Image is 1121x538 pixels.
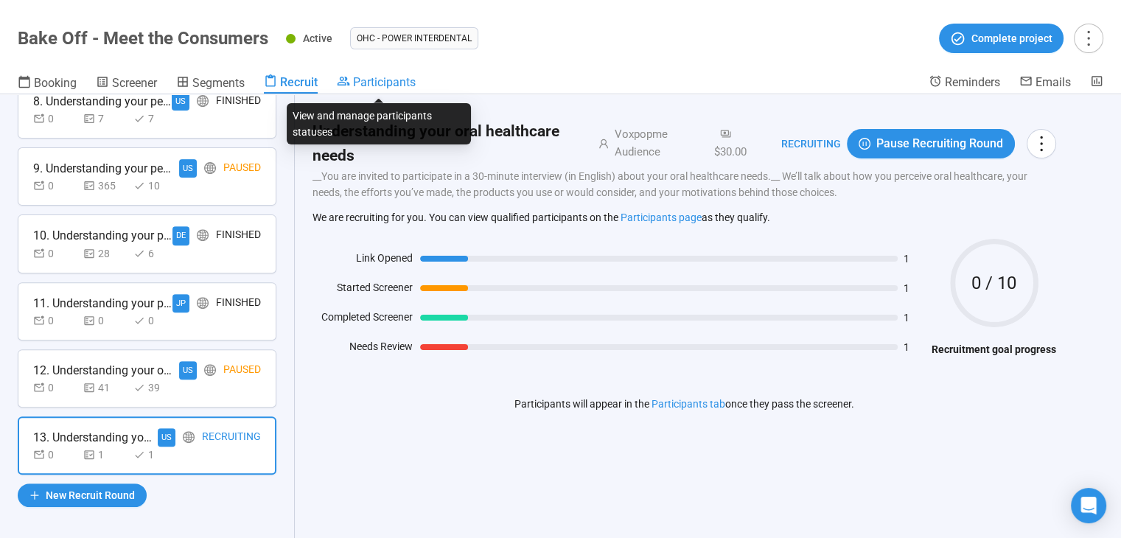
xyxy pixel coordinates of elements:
[197,297,209,309] span: global
[609,126,708,161] div: Voxpopme Audience
[133,111,178,127] div: 7
[197,229,209,241] span: global
[83,178,128,194] div: 365
[18,28,268,49] h1: Bake Off - Meet the Consumers
[112,76,157,90] span: Screener
[904,283,924,293] span: 1
[1071,488,1106,523] div: Open Intercom Messenger
[33,159,173,178] div: 9. Understanding your personal care needs
[264,74,318,94] a: Recruit
[33,92,172,111] div: 8. Understanding your personal care needs
[514,396,854,412] p: Participants will appear in the once they pass the screener.
[223,361,261,380] div: Paused
[179,159,197,178] div: US
[764,136,841,152] div: Recruiting
[929,74,1000,92] a: Reminders
[34,76,77,90] span: Booking
[172,226,189,245] div: DE
[83,111,128,127] div: 7
[33,447,77,463] div: 0
[904,312,924,323] span: 1
[303,32,332,44] span: Active
[33,226,172,245] div: 10. Understanding your personal care needs
[133,447,178,463] div: 1
[904,342,924,352] span: 1
[621,212,702,223] a: Participants page
[33,111,77,127] div: 0
[33,178,77,194] div: 0
[202,428,261,447] div: Recruiting
[287,103,471,144] div: View and manage participants statuses
[176,74,245,94] a: Segments
[652,398,725,410] a: Participants tab
[18,74,77,94] a: Booking
[96,74,157,94] a: Screener
[172,294,189,312] div: JP
[29,490,40,500] span: plus
[133,178,178,194] div: 10
[83,380,128,396] div: 41
[847,129,1015,158] button: pause-circlePause Recruiting Round
[172,92,189,111] div: US
[33,312,77,329] div: 0
[133,312,178,329] div: 0
[312,250,413,272] div: Link Opened
[1074,24,1103,53] button: more
[133,245,178,262] div: 6
[183,431,195,443] span: global
[158,428,175,447] div: US
[18,483,147,507] button: plusNew Recruit Round
[204,364,216,376] span: global
[1031,133,1051,153] span: more
[1019,74,1071,92] a: Emails
[33,294,172,312] div: 11. Understanding your personal care needs
[939,24,1064,53] button: Complete project
[216,226,261,245] div: Finished
[357,31,472,46] span: OHC - Power Interdental
[312,338,413,360] div: Needs Review
[581,139,609,149] span: user
[33,428,158,447] div: 13. Understanding your oral healthcare needs
[337,74,416,92] a: Participants
[216,92,261,111] div: Finished
[33,380,77,396] div: 0
[950,274,1038,292] span: 0 / 10
[971,30,1052,46] span: Complete project
[932,341,1056,357] h4: Recruitment goal progress
[312,211,1056,224] p: We are recruiting for you. You can view qualified participants on the as they qualify.
[1036,75,1071,89] span: Emails
[312,279,413,301] div: Started Screener
[83,312,128,329] div: 0
[859,138,870,150] span: pause-circle
[83,447,128,463] div: 1
[353,75,416,89] span: Participants
[33,361,173,380] div: 12. Understanding your oral healthcare needs
[876,134,1003,153] span: Pause Recruiting Round
[312,168,1056,200] p: __You are invited to participate in a 30-minute interview (in English) about your oral healthcare...
[133,380,178,396] div: 39
[1078,28,1098,48] span: more
[312,309,413,331] div: Completed Screener
[83,245,128,262] div: 28
[192,76,245,90] span: Segments
[904,254,924,264] span: 1
[1027,129,1056,158] button: more
[204,162,216,174] span: global
[46,487,135,503] span: New Recruit Round
[708,126,764,161] div: $30.00
[179,361,197,380] div: US
[33,245,77,262] div: 0
[223,159,261,178] div: Paused
[197,95,209,107] span: global
[216,294,261,312] div: Finished
[945,75,1000,89] span: Reminders
[280,75,318,89] span: Recruit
